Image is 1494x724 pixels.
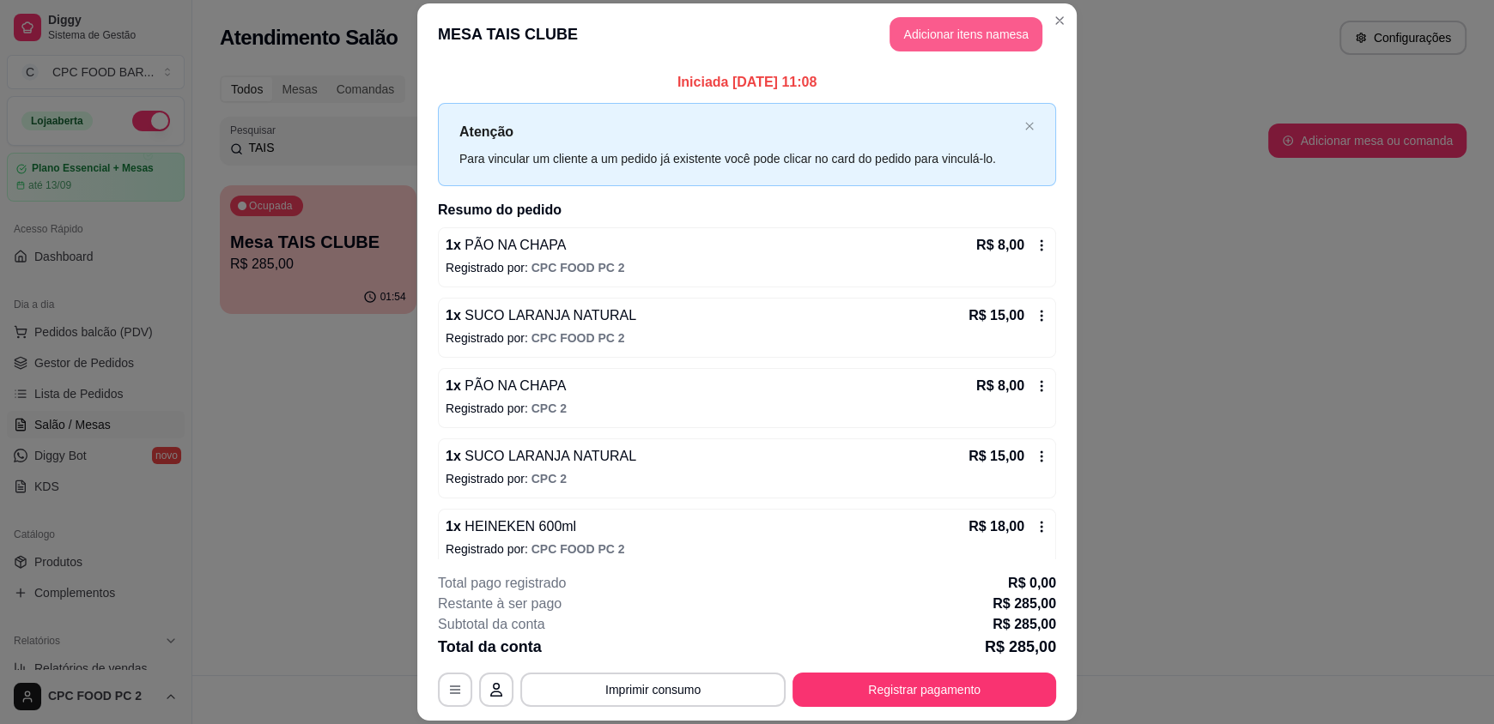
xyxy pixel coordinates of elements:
[531,542,625,556] span: CPC FOOD PC 2
[461,238,566,252] span: PÃO NA CHAPA
[976,376,1024,396] p: R$ 8,00
[969,516,1024,537] p: R$ 18,00
[1024,121,1035,132] button: close
[1008,573,1056,594] p: R$ 0,00
[459,149,1017,168] div: Para vincular um cliente a um pedido já existente você pode clicar no card do pedido para vinculá...
[969,305,1024,326] p: R$ 15,00
[985,635,1056,659] p: R$ 285,00
[446,446,636,467] p: 1 x
[438,573,566,594] p: Total pago registrado
[417,3,1077,65] header: MESA TAIS CLUBE
[446,305,636,326] p: 1 x
[461,308,636,323] span: SUCO LARANJA NATURAL
[969,446,1024,467] p: R$ 15,00
[438,72,1056,93] p: Iniciada [DATE] 11:08
[976,235,1024,256] p: R$ 8,00
[793,673,1056,707] button: Registrar pagamento
[461,449,636,463] span: SUCO LARANJA NATURAL
[461,378,566,393] span: PÃO NA CHAPA
[531,472,567,486] span: CPC 2
[1046,7,1073,34] button: Close
[438,200,1056,220] h2: Resumo do pedido
[520,673,786,707] button: Imprimir consumo
[446,329,1048,347] p: Registrado por:
[446,400,1048,417] p: Registrado por:
[461,519,576,534] span: HEINEKEN 600ml
[459,121,1017,142] p: Atenção
[446,259,1048,276] p: Registrado por:
[446,470,1048,487] p: Registrado por:
[531,401,567,415] span: CPC 2
[1024,121,1035,131] span: close
[446,516,576,537] p: 1 x
[446,376,566,396] p: 1 x
[993,614,1056,635] p: R$ 285,00
[890,17,1042,51] button: Adicionar itens namesa
[438,635,542,659] p: Total da conta
[531,261,625,275] span: CPC FOOD PC 2
[438,614,545,635] p: Subtotal da conta
[438,594,562,614] p: Restante à ser pago
[531,331,625,345] span: CPC FOOD PC 2
[446,540,1048,558] p: Registrado por:
[446,235,566,256] p: 1 x
[993,594,1056,614] p: R$ 285,00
